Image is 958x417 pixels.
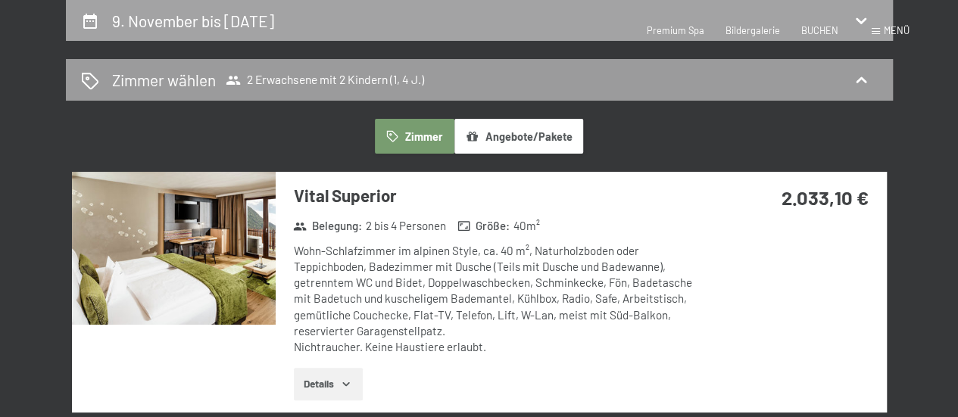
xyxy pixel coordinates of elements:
span: Menü [884,24,910,36]
button: Angebote/Pakete [454,119,583,154]
strong: Größe : [457,218,510,234]
strong: 2.033,10 € [781,185,868,209]
button: Zimmer [375,119,454,154]
img: mss_renderimg.php [72,172,276,325]
h2: Zimmer wählen [112,69,216,91]
a: Bildergalerie [726,24,780,36]
span: 2 Erwachsene mit 2 Kindern (1, 4 J.) [226,73,424,88]
strong: Belegung : [293,218,362,234]
div: Wohn-Schlafzimmer im alpinen Style, ca. 40 m², Naturholzboden oder Teppichboden, Badezimmer mit D... [294,243,704,356]
h3: Vital Superior [294,184,704,207]
a: BUCHEN [801,24,838,36]
span: 40 m² [513,218,540,234]
span: 2 bis 4 Personen [365,218,445,234]
a: Premium Spa [647,24,704,36]
h2: 9. November bis [DATE] [112,11,274,30]
button: Details [294,368,363,401]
